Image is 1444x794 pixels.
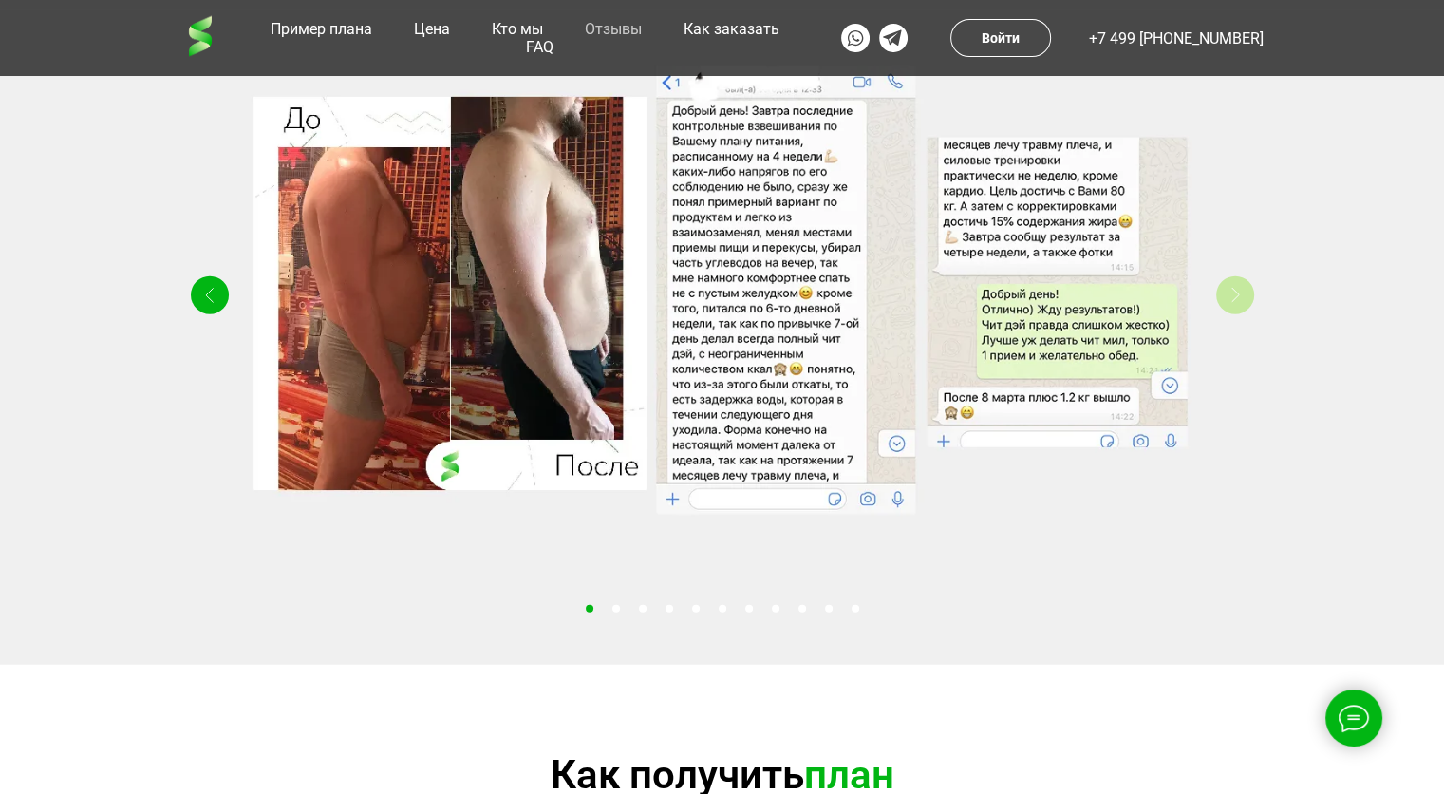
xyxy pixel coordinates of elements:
a: Отзывы [580,20,647,38]
a: +7 499 [PHONE_NUMBER] [1089,29,1264,47]
a: Как заказать [679,20,784,38]
td: Войти [982,22,1020,54]
a: Войти [950,19,1051,57]
a: Пример плана [266,20,377,38]
a: Цена [409,20,455,38]
a: FAQ [521,38,558,56]
a: Кто мы [487,20,548,38]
